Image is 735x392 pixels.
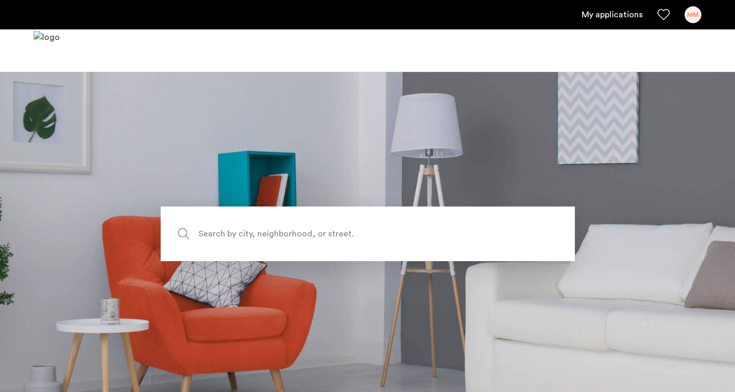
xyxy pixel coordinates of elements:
[685,6,701,23] div: MM
[657,8,670,21] a: Favorites
[34,31,60,70] img: logo
[582,8,643,21] a: My application
[198,227,488,241] span: Search by city, neighborhood, or street.
[161,207,575,261] input: Apartment Search
[34,31,60,70] a: Cazamio logo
